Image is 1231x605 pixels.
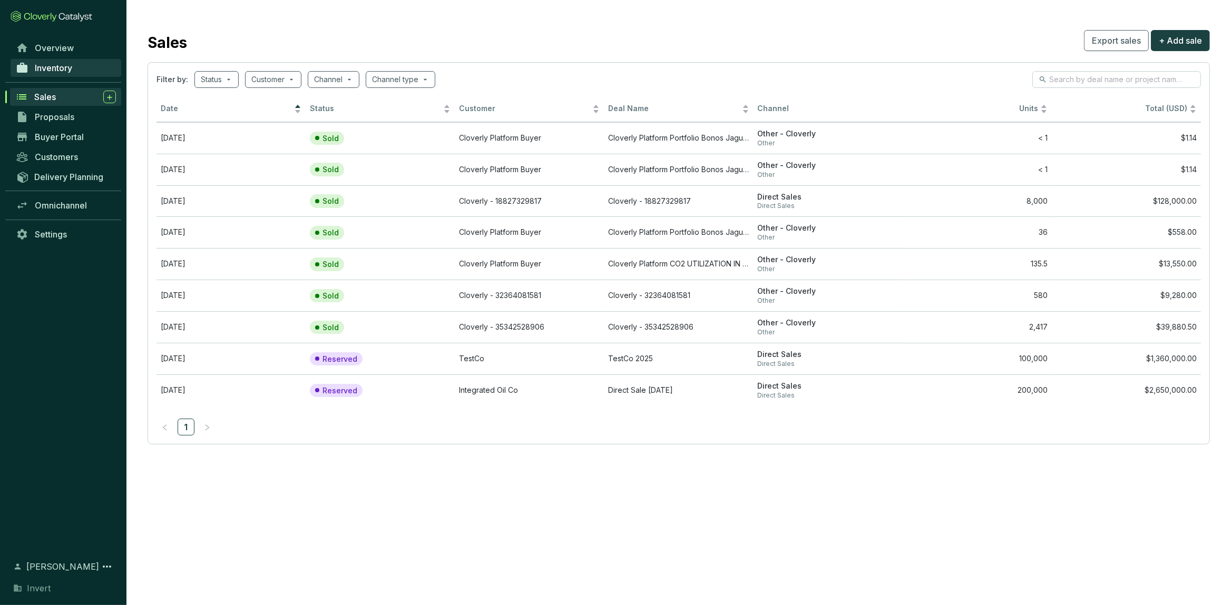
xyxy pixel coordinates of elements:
p: Sold [323,291,339,301]
td: Cloverly - 18827329817 [455,185,604,217]
td: $128,000.00 [1052,185,1201,217]
span: Buyer Portal [35,132,84,142]
a: Overview [11,39,121,57]
span: Invert [27,582,51,594]
span: + Add sale [1159,34,1202,47]
td: TestCo [455,343,604,374]
td: Oct 29 2024 [157,154,306,185]
a: Settings [11,225,121,243]
input: Search by deal name or project name... [1049,74,1185,85]
span: Direct Sales [758,360,898,368]
span: left [161,424,169,431]
span: Other - Cloverly [758,129,898,139]
td: Cloverly - 18827329817 [604,185,753,217]
td: Integrated Oil Co [455,374,604,406]
span: Other - Cloverly [758,223,898,233]
p: Sold [323,260,339,269]
p: Sold [323,228,339,237]
td: Cloverly Platform Portfolio Bonos Jaguar del Mayab Oct 29 [604,154,753,185]
span: Direct Sales [758,350,898,360]
th: Customer [455,96,604,122]
span: Export sales [1092,34,1141,47]
td: Oct 31 2024 [157,185,306,217]
span: Other - Cloverly [758,286,898,296]
span: right [203,424,211,431]
td: $1.14 [1052,122,1201,154]
td: Cloverly Platform Buyer [455,248,604,280]
span: Direct Sales [758,192,898,202]
td: $13,550.00 [1052,248,1201,280]
span: Other [758,139,898,147]
a: Proposals [11,108,121,126]
td: Cloverly Platform Buyer [455,122,604,154]
td: 8,000 [903,185,1052,217]
a: Buyer Portal [11,128,121,146]
span: Status [310,104,441,114]
h2: Sales [148,32,187,54]
td: 2,417 [903,311,1052,343]
td: Cloverly - 32364081581 [455,280,604,311]
td: Feb 28 2025 [157,280,306,311]
td: < 1 [903,154,1052,185]
span: [PERSON_NAME] [26,560,99,573]
li: 1 [178,419,194,435]
td: $9,280.00 [1052,280,1201,311]
p: Sold [323,196,339,206]
td: Cloverly Platform Portfolio Bonos Jaguar del Mayab Dec 11 [604,216,753,248]
span: Customer [459,104,590,114]
td: < 1 [903,122,1052,154]
td: Direct Sale Oct 31 [604,374,753,406]
td: Cloverly - 35342528906 [455,311,604,343]
a: Omnichannel [11,196,121,214]
td: Sep 30 2025 [157,343,306,374]
button: left [157,419,173,435]
span: Other - Cloverly [758,161,898,171]
th: Status [306,96,455,122]
span: Delivery Planning [34,172,103,182]
td: $1,360,000.00 [1052,343,1201,374]
p: Sold [323,323,339,332]
td: Cloverly Platform Buyer [455,216,604,248]
p: Sold [323,134,339,143]
td: Oct 31 2025 [157,374,306,406]
span: Units [907,104,1038,114]
td: $558.00 [1052,216,1201,248]
span: Other [758,233,898,242]
span: Settings [35,229,67,240]
span: Other [758,171,898,179]
td: Cloverly - 35342528906 [604,311,753,343]
span: Other - Cloverly [758,255,898,265]
td: Apr 07 2025 [157,311,306,343]
span: Total (USD) [1145,104,1187,113]
td: 36 [903,216,1052,248]
span: Direct Sales [758,381,898,391]
a: Delivery Planning [11,168,121,185]
th: Date [157,96,306,122]
span: Sales [34,92,56,102]
span: Proposals [35,112,74,122]
li: Next Page [199,419,216,435]
span: Other - Cloverly [758,318,898,328]
span: Filter by: [157,74,188,85]
td: Jan 05 2025 [157,248,306,280]
p: Reserved [323,386,357,395]
span: Customers [35,152,78,162]
td: Cloverly - 32364081581 [604,280,753,311]
td: Dec 10 2024 [157,216,306,248]
li: Previous Page [157,419,173,435]
span: Omnichannel [35,200,87,211]
td: Cloverly Platform Buyer [455,154,604,185]
td: 135.5 [903,248,1052,280]
td: TestCo 2025 [604,343,753,374]
td: $2,650,000.00 [1052,374,1201,406]
td: 200,000 [903,374,1052,406]
button: right [199,419,216,435]
p: Sold [323,165,339,174]
td: Cloverly Platform CO2 UTILIZATION IN CONCRETE - Removals & Reductions -CarbonCure - U.S. Project ... [604,248,753,280]
span: Other [758,328,898,336]
th: Deal Name [604,96,753,122]
span: Inventory [35,63,72,73]
span: Direct Sales [758,391,898,400]
a: Inventory [11,59,121,77]
a: Sales [10,88,121,106]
